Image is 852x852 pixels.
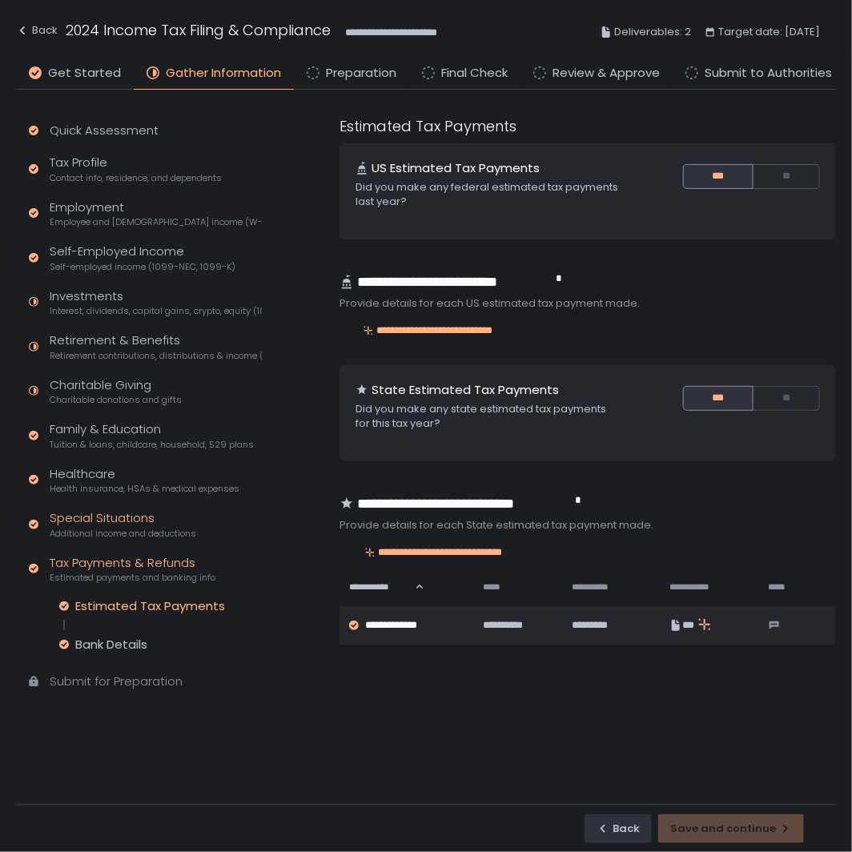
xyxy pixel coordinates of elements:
span: Get Started [48,64,121,82]
span: Retirement contributions, distributions & income (1099-R, 5498) [50,350,262,362]
span: Preparation [326,64,396,82]
span: Gather Information [166,64,281,82]
div: Charitable Giving [50,376,182,407]
span: Target date: [DATE] [718,22,820,42]
span: Estimated payments and banking info [50,572,215,584]
div: Special Situations [50,509,196,540]
div: Employment [50,199,262,229]
div: Did you make any state estimated tax payments for this tax year? [356,402,619,431]
div: Quick Assessment [50,122,159,140]
h1: 2024 Income Tax Filing & Compliance [66,19,331,41]
span: Final Check [441,64,508,82]
span: Charitable donations and gifts [50,394,182,406]
h1: State Estimated Tax Payments [372,381,559,400]
div: Tax Payments & Refunds [50,554,215,585]
button: Back [16,19,58,46]
button: Back [585,814,652,843]
div: Submit for Preparation [50,673,183,691]
div: Tax Profile [50,154,222,184]
div: Family & Education [50,420,254,451]
div: Provide details for each State estimated tax payment made. [340,518,836,532]
div: Back [16,21,58,40]
span: Interest, dividends, capital gains, crypto, equity (1099s, K-1s) [50,305,262,317]
div: Retirement & Benefits [50,332,262,362]
span: Health insurance, HSAs & medical expenses [50,483,239,495]
span: Additional income and deductions [50,528,196,540]
h1: Estimated Tax Payments [340,115,516,137]
span: Self-employed income (1099-NEC, 1099-K) [50,261,235,273]
div: Bank Details [75,637,147,653]
span: Review & Approve [553,64,660,82]
div: Self-Employed Income [50,243,235,273]
div: Estimated Tax Payments [75,598,225,614]
span: Submit to Authorities [705,64,832,82]
span: Employee and [DEMOGRAPHIC_DATA] income (W-2s) [50,216,262,228]
div: Healthcare [50,465,239,496]
span: Deliverables: 2 [614,22,691,42]
div: Did you make any federal estimated tax payments last year? [356,180,619,209]
span: Contact info, residence, and dependents [50,172,222,184]
div: Provide details for each US estimated tax payment made. [340,296,836,311]
div: Investments [50,287,262,318]
h1: US Estimated Tax Payments [372,159,540,178]
span: Tuition & loans, childcare, household, 529 plans [50,439,254,451]
div: Back [597,822,640,836]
